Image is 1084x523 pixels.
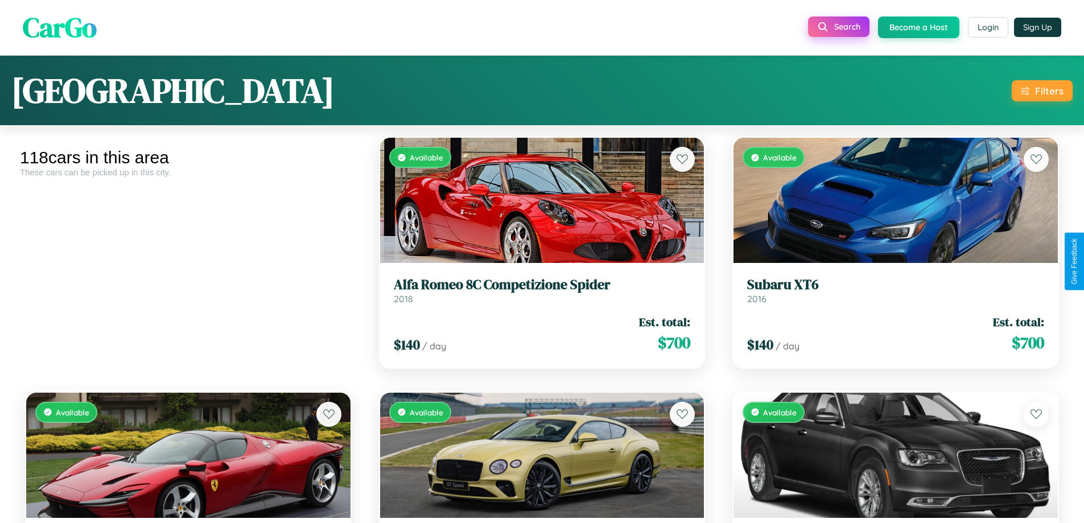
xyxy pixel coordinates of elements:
span: 2018 [394,293,413,304]
span: CarGo [23,9,97,46]
span: Search [834,22,860,32]
span: $ 140 [394,335,420,354]
span: $ 700 [1012,331,1044,354]
span: Available [763,153,797,162]
span: $ 140 [747,335,773,354]
span: Est. total: [993,314,1044,330]
span: $ 700 [658,331,690,354]
span: / day [422,340,446,352]
button: Sign Up [1014,18,1061,37]
a: Subaru XT62016 [747,277,1044,304]
h1: [GEOGRAPHIC_DATA] [11,67,335,114]
div: Filters [1035,85,1064,97]
button: Filters [1012,80,1073,101]
div: 118 cars in this area [20,148,357,167]
span: Est. total: [639,314,690,330]
span: 2016 [747,293,766,304]
a: Alfa Romeo 8C Competizione Spider2018 [394,277,691,304]
span: Available [763,407,797,417]
div: Give Feedback [1070,238,1078,285]
button: Search [808,17,869,37]
button: Login [968,17,1008,38]
span: Available [410,153,443,162]
h3: Subaru XT6 [747,277,1044,293]
span: / day [776,340,799,352]
h3: Alfa Romeo 8C Competizione Spider [394,277,691,293]
button: Become a Host [878,17,959,38]
span: Available [56,407,89,417]
div: These cars can be picked up in this city. [20,167,357,177]
span: Available [410,407,443,417]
